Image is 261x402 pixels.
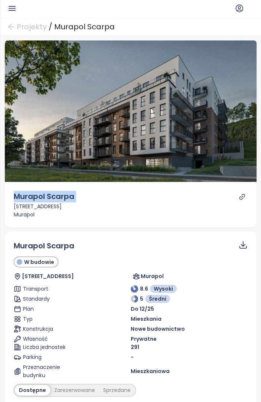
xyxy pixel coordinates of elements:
[23,353,82,361] span: Parking
[23,335,82,343] span: Własność
[131,325,185,333] span: Nowe budownictwo
[131,315,162,323] span: Mieszkania
[131,305,154,313] span: Do 12/25
[23,295,82,303] span: Standardy
[7,23,15,30] span: arrow-left
[23,325,82,333] span: Konstrukcja
[140,295,143,303] span: 5
[149,295,166,303] span: Średni
[154,285,173,293] span: Wysoki
[23,363,82,379] span: Przeznaczenie budynku
[22,272,74,280] span: [STREET_ADDRESS]
[14,191,74,202] div: Murapol Scarpa
[23,315,82,323] span: Typ
[49,20,52,33] div: /
[23,285,82,293] span: Transport
[54,20,115,33] div: Murapol Scarpa
[24,258,54,266] span: W budowie
[239,193,245,200] a: link
[131,367,170,375] span: Mieszkaniowa
[141,272,164,280] span: Murapol
[131,335,157,343] span: Prywatne
[131,353,134,361] span: -
[7,20,47,33] a: arrow-left Projekty
[23,305,82,313] span: Plan
[50,385,99,395] div: Zarezerwowane
[131,343,139,351] span: 291
[23,343,82,351] span: Liczba jednostek
[99,385,135,395] div: Sprzedane
[14,202,248,210] div: [STREET_ADDRESS]
[14,210,248,219] div: Murapol
[140,285,148,293] span: 8.6
[14,241,74,251] span: Murapol Scarpa
[15,385,50,395] div: Dostępne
